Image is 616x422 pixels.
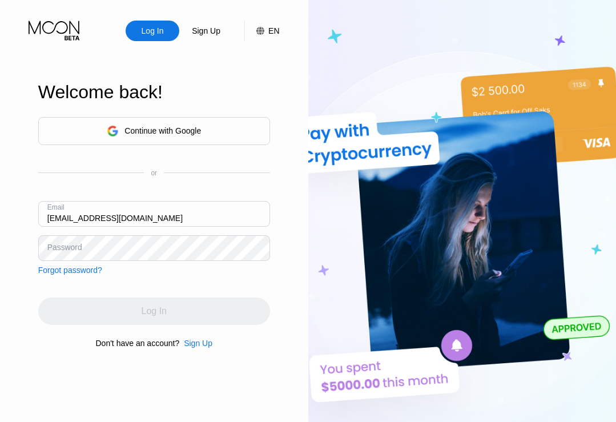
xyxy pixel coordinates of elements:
div: or [151,169,157,177]
div: Sign Up [179,339,212,348]
div: EN [244,21,279,41]
div: Continue with Google [124,126,201,135]
div: Email [47,203,65,211]
div: Log In [126,21,179,41]
div: Continue with Google [38,117,270,145]
div: Sign Up [179,21,233,41]
div: Log In [140,25,165,37]
div: Sign Up [191,25,222,37]
div: Password [47,243,82,252]
div: EN [268,26,279,35]
div: Welcome back! [38,82,270,103]
div: Don't have an account? [96,339,180,348]
div: Sign Up [184,339,212,348]
div: Forgot password? [38,266,102,275]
